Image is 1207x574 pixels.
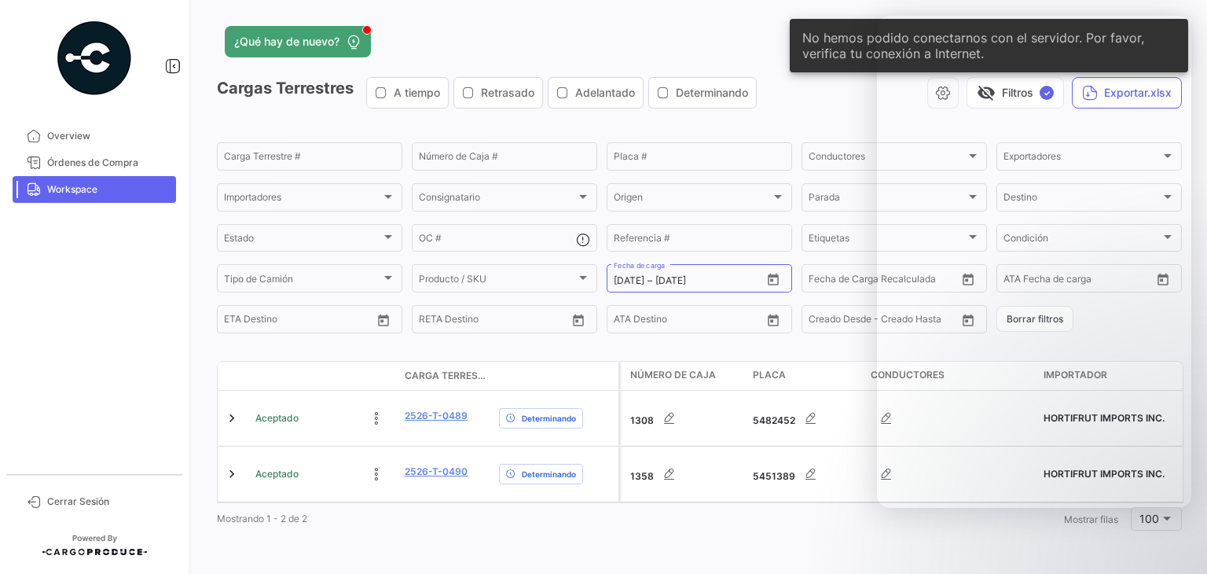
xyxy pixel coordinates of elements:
h3: Cargas Terrestres [217,77,761,109]
button: Open calendar [567,308,590,332]
datatable-header-cell: Delay Status [493,370,618,382]
span: No hemos podido conectarnos con el servidor. Por favor, verifica tu conexión a Internet. [802,30,1176,61]
span: Retrasado [481,85,534,101]
input: ATA Desde [614,316,662,327]
datatable-header-cell: Estado [249,370,398,382]
span: Carga Terrestre # [405,369,486,383]
input: ATA Hasta [673,316,743,327]
input: Hasta [848,275,919,286]
button: Open calendar [761,267,785,291]
span: A tiempo [394,85,440,101]
button: Open calendar [372,308,395,332]
a: Overview [13,123,176,149]
input: Desde [809,275,837,286]
input: Desde [614,275,644,286]
span: Mostrando 1 - 2 de 2 [217,513,307,524]
button: Open calendar [761,308,785,332]
datatable-header-cell: Número de Caja [621,362,747,390]
span: Placa [753,368,786,382]
a: Expand/Collapse Row [224,410,240,426]
button: Determinando [649,78,756,108]
span: Importadores [224,194,381,205]
span: Origen [614,194,771,205]
a: 2526-T-0489 [405,409,468,423]
img: powered-by.png [55,19,134,98]
span: Parada [809,194,966,205]
input: Hasta [458,316,529,327]
div: 5451389 [753,458,858,490]
span: Mostrar filas [1064,513,1118,525]
div: 1308 [630,403,740,434]
span: 100 [1139,512,1159,525]
iframe: Intercom live chat [1154,521,1191,558]
datatable-header-cell: Conductores [864,362,1037,390]
span: ¿Qué hay de nuevo? [234,34,339,50]
span: – [648,275,652,286]
span: Cerrar Sesión [47,495,170,509]
button: ¿Qué hay de nuevo? [225,26,371,57]
span: Estado [224,235,381,246]
button: Retrasado [454,78,542,108]
input: Creado Desde [809,316,871,327]
datatable-header-cell: Carga Terrestre # [398,362,493,389]
a: Órdenes de Compra [13,149,176,176]
span: Conductores [809,153,966,164]
span: Etiquetas [809,235,966,246]
a: Workspace [13,176,176,203]
datatable-header-cell: Placa [747,362,864,390]
span: Adelantado [575,85,635,101]
span: Aceptado [255,467,299,481]
input: Hasta [263,316,334,327]
span: Determinando [522,412,576,425]
button: Adelantado [548,78,643,108]
span: Determinando [676,85,748,101]
span: Consignatario [419,194,576,205]
input: Hasta [655,275,726,286]
iframe: Intercom live chat [877,16,1191,508]
input: Desde [224,316,252,327]
div: 1358 [630,458,740,490]
a: 2526-T-0490 [405,465,468,479]
span: Aceptado [255,411,299,425]
span: Número de Caja [630,368,716,382]
span: Producto / SKU [419,275,576,286]
span: Overview [47,129,170,143]
div: 5482452 [753,403,858,434]
span: Tipo de Camión [224,275,381,286]
button: A tiempo [367,78,448,108]
a: Expand/Collapse Row [224,466,240,482]
span: Órdenes de Compra [47,156,170,170]
span: Conductores [871,368,945,382]
input: Desde [419,316,447,327]
span: Determinando [522,468,576,480]
span: Workspace [47,182,170,197]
